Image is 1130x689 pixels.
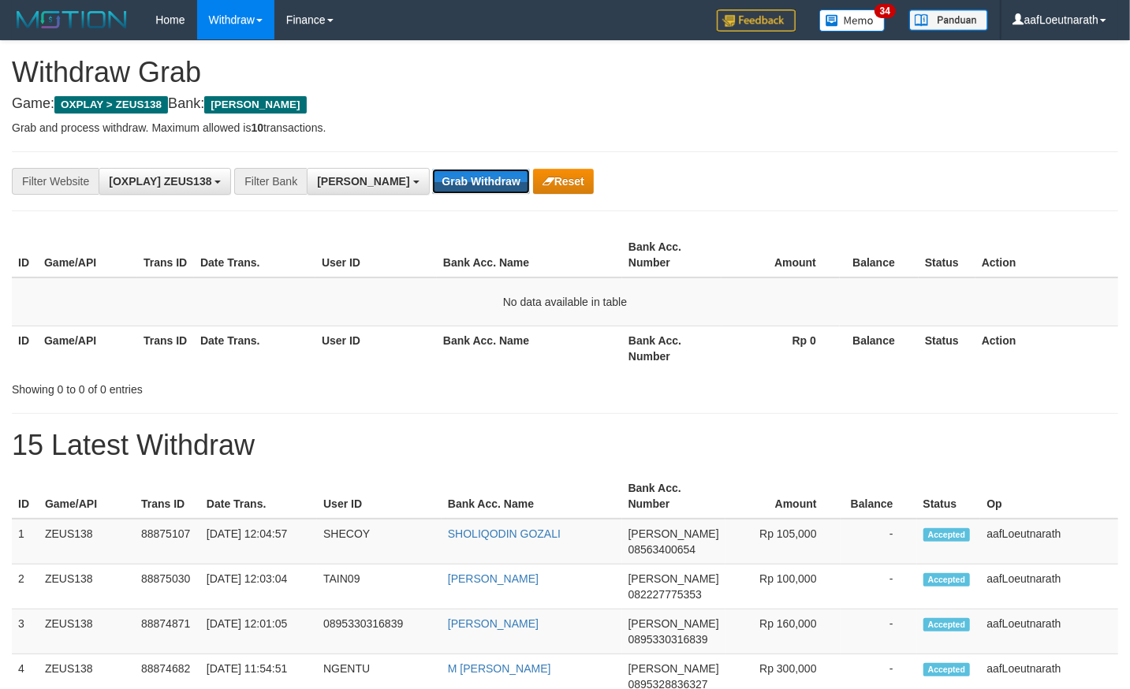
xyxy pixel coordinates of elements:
[38,233,137,277] th: Game/API
[200,474,317,519] th: Date Trans.
[448,617,539,630] a: [PERSON_NAME]
[12,120,1118,136] p: Grab and process withdraw. Maximum allowed is transactions.
[841,564,917,609] td: -
[725,564,841,609] td: Rp 100,000
[135,564,200,609] td: 88875030
[722,233,840,277] th: Amount
[12,609,39,654] td: 3
[841,519,917,564] td: -
[919,326,975,371] th: Status
[448,527,561,540] a: SHOLIQODIN GOZALI
[135,474,200,519] th: Trans ID
[909,9,988,31] img: panduan.png
[980,519,1118,564] td: aafLoeutnarath
[12,326,38,371] th: ID
[307,168,429,195] button: [PERSON_NAME]
[628,617,719,630] span: [PERSON_NAME]
[234,168,307,195] div: Filter Bank
[12,375,459,397] div: Showing 0 to 0 of 0 entries
[841,609,917,654] td: -
[12,519,39,564] td: 1
[975,233,1118,277] th: Action
[923,618,971,631] span: Accepted
[200,564,317,609] td: [DATE] 12:03:04
[622,233,722,277] th: Bank Acc. Number
[39,474,135,519] th: Game/API
[717,9,796,32] img: Feedback.jpg
[194,326,315,371] th: Date Trans.
[628,543,696,556] span: Copy 08563400654 to clipboard
[317,564,442,609] td: TAIN09
[200,609,317,654] td: [DATE] 12:01:05
[840,326,919,371] th: Balance
[980,564,1118,609] td: aafLoeutnarath
[12,8,132,32] img: MOTION_logo.png
[533,169,594,194] button: Reset
[628,527,719,540] span: [PERSON_NAME]
[12,57,1118,88] h1: Withdraw Grab
[437,326,622,371] th: Bank Acc. Name
[38,326,137,371] th: Game/API
[725,474,841,519] th: Amount
[919,233,975,277] th: Status
[923,573,971,587] span: Accepted
[317,474,442,519] th: User ID
[39,609,135,654] td: ZEUS138
[442,474,622,519] th: Bank Acc. Name
[39,519,135,564] td: ZEUS138
[975,326,1118,371] th: Action
[12,564,39,609] td: 2
[204,96,306,114] span: [PERSON_NAME]
[725,519,841,564] td: Rp 105,000
[432,169,529,194] button: Grab Withdraw
[54,96,168,114] span: OXPLAY > ZEUS138
[628,572,719,585] span: [PERSON_NAME]
[980,609,1118,654] td: aafLoeutnarath
[628,633,708,646] span: Copy 0895330316839 to clipboard
[12,96,1118,112] h4: Game: Bank:
[917,474,981,519] th: Status
[317,175,409,188] span: [PERSON_NAME]
[437,233,622,277] th: Bank Acc. Name
[722,326,840,371] th: Rp 0
[628,662,719,675] span: [PERSON_NAME]
[137,233,194,277] th: Trans ID
[12,168,99,195] div: Filter Website
[200,519,317,564] td: [DATE] 12:04:57
[622,326,722,371] th: Bank Acc. Number
[725,609,841,654] td: Rp 160,000
[39,564,135,609] td: ZEUS138
[819,9,886,32] img: Button%20Memo.svg
[12,277,1118,326] td: No data available in table
[12,474,39,519] th: ID
[12,233,38,277] th: ID
[841,474,917,519] th: Balance
[628,588,702,601] span: Copy 082227775353 to clipboard
[840,233,919,277] th: Balance
[137,326,194,371] th: Trans ID
[315,326,437,371] th: User ID
[448,662,551,675] a: M [PERSON_NAME]
[194,233,315,277] th: Date Trans.
[622,474,725,519] th: Bank Acc. Number
[317,609,442,654] td: 0895330316839
[99,168,231,195] button: [OXPLAY] ZEUS138
[251,121,263,134] strong: 10
[135,609,200,654] td: 88874871
[923,528,971,542] span: Accepted
[980,474,1118,519] th: Op
[12,430,1118,461] h1: 15 Latest Withdraw
[923,663,971,676] span: Accepted
[448,572,539,585] a: [PERSON_NAME]
[109,175,211,188] span: [OXPLAY] ZEUS138
[315,233,437,277] th: User ID
[875,4,896,18] span: 34
[135,519,200,564] td: 88875107
[317,519,442,564] td: SHECOY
